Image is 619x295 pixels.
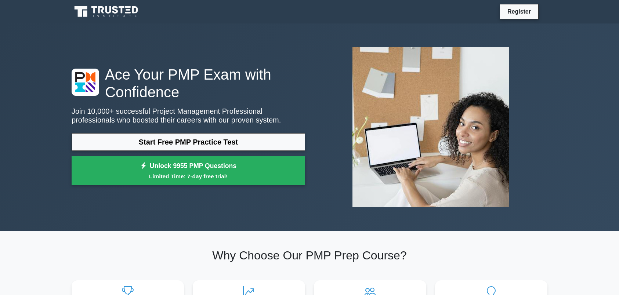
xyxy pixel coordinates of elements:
h1: Ace Your PMP Exam with Confidence [72,66,305,101]
a: Unlock 9955 PMP QuestionsLimited Time: 7-day free trial! [72,156,305,186]
a: Start Free PMP Practice Test [72,133,305,151]
small: Limited Time: 7-day free trial! [81,172,296,181]
h2: Why Choose Our PMP Prep Course? [72,248,547,262]
a: Register [503,7,535,16]
p: Join 10,000+ successful Project Management Professional professionals who boosted their careers w... [72,107,305,124]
